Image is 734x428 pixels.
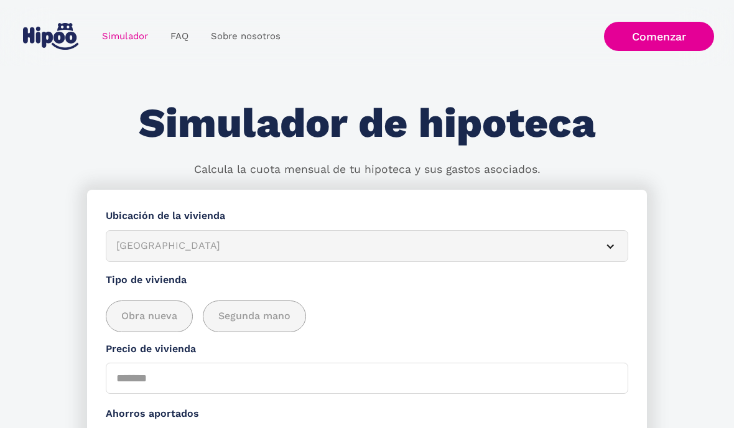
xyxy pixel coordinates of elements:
[116,238,588,254] div: [GEOGRAPHIC_DATA]
[91,24,159,49] a: Simulador
[194,162,541,178] p: Calcula la cuota mensual de tu hipoteca y sus gastos asociados.
[106,406,628,422] label: Ahorros aportados
[139,101,595,146] h1: Simulador de hipoteca
[121,309,177,324] span: Obra nueva
[604,22,714,51] a: Comenzar
[106,300,628,332] div: add_description_here
[20,18,81,55] a: home
[106,230,628,262] article: [GEOGRAPHIC_DATA]
[106,208,628,224] label: Ubicación de la vivienda
[159,24,200,49] a: FAQ
[218,309,290,324] span: Segunda mano
[200,24,292,49] a: Sobre nosotros
[106,272,628,288] label: Tipo de vivienda
[106,342,628,357] label: Precio de vivienda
